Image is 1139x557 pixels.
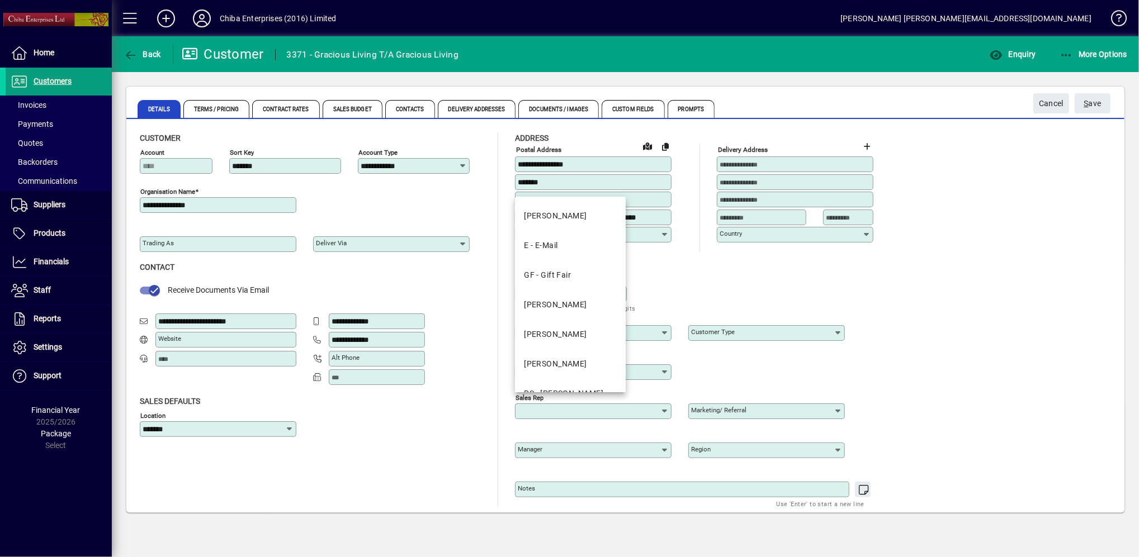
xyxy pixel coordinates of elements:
[316,239,347,247] mat-label: Deliver via
[438,100,516,118] span: Delivery Addresses
[524,358,587,370] div: [PERSON_NAME]
[518,100,599,118] span: Documents / Images
[287,46,459,64] div: 3371 - Gracious Living T/A Gracious Living
[34,228,65,237] span: Products
[515,201,626,231] mat-option: Chris - Chris lineham
[183,100,250,118] span: Terms / Pricing
[34,257,69,266] span: Financials
[32,406,81,415] span: Financial Year
[1039,94,1064,113] span: Cancel
[140,263,174,272] span: Contact
[1060,50,1128,59] span: More Options
[524,329,587,340] div: [PERSON_NAME]
[34,77,72,85] span: Customers
[777,497,864,510] mat-hint: Use 'Enter' to start a new line
[6,96,112,115] a: Invoices
[6,334,112,361] a: Settings
[524,240,557,251] div: E - E-Mail
[34,371,62,380] span: Support
[112,44,173,64] app-page-header-button: Back
[516,393,543,401] mat-label: Sales rep
[639,137,656,155] a: View on map
[524,299,587,311] div: [PERSON_NAME]
[230,149,254,156] mat-label: Sort key
[385,100,435,118] span: Contacts
[668,100,715,118] span: Prompts
[140,188,195,196] mat-label: Organisation name
[6,362,112,390] a: Support
[6,134,112,153] a: Quotes
[148,8,184,28] button: Add
[515,231,626,260] mat-option: E - E-Mail
[515,349,626,379] mat-option: Paul - Paul Li
[143,239,174,247] mat-label: Trading as
[34,314,61,323] span: Reports
[358,149,398,156] mat-label: Account Type
[720,230,742,237] mat-label: Country
[691,328,735,336] mat-label: Customer type
[168,285,269,294] span: Receive Documents Via Email
[989,50,1036,59] span: Enquiry
[840,9,1091,27] div: [PERSON_NAME] [PERSON_NAME][EMAIL_ADDRESS][DOMAIN_NAME]
[34,48,54,57] span: Home
[1103,2,1125,39] a: Knowledge Base
[332,354,360,361] mat-label: Alt Phone
[11,120,53,128] span: Payments
[11,139,43,147] span: Quotes
[121,44,164,64] button: Back
[6,153,112,172] a: Backorders
[515,260,626,290] mat-option: GF - Gift Fair
[6,305,112,333] a: Reports
[184,8,220,28] button: Profile
[1075,93,1110,113] button: Save
[515,379,626,408] mat-option: RS - Roger Stewart
[140,411,166,419] mat-label: Location
[6,115,112,134] a: Payments
[1057,44,1131,64] button: More Options
[518,484,535,492] mat-label: Notes
[140,134,181,142] span: Customer
[158,335,181,342] mat-label: Website
[1033,93,1069,113] button: Cancel
[124,50,161,59] span: Back
[41,429,71,438] span: Package
[6,39,112,67] a: Home
[858,137,876,155] button: Choose address
[602,100,664,118] span: Custom Fields
[986,44,1038,64] button: Enquiry
[140,397,200,406] span: Sales defaults
[1084,99,1089,108] span: S
[515,134,549,142] span: Address
[1084,94,1102,113] span: ave
[691,406,746,414] mat-label: Marketing/ Referral
[182,45,264,63] div: Customer
[11,177,77,185] span: Communications
[34,342,62,351] span: Settings
[140,149,164,156] mat-label: Account
[6,220,112,247] a: Products
[323,100,382,118] span: Sales Budget
[515,320,626,349] mat-option: Joan - Joan Boyce
[11,101,46,110] span: Invoices
[34,200,65,209] span: Suppliers
[6,277,112,304] a: Staff
[524,269,571,281] div: GF - Gift Fair
[515,290,626,320] mat-option: Kurt - Hannsen
[34,285,51,294] span: Staff
[518,445,542,453] mat-label: Manager
[11,158,58,166] span: Backorders
[220,9,337,27] div: Chiba Enterprises (2016) Limited
[138,100,181,118] span: Details
[6,191,112,219] a: Suppliers
[524,388,603,399] div: RS - [PERSON_NAME]
[6,248,112,276] a: Financials
[6,172,112,191] a: Communications
[656,137,674,155] button: Copy to Delivery address
[524,210,587,222] div: [PERSON_NAME]
[252,100,319,118] span: Contract Rates
[691,445,711,453] mat-label: Region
